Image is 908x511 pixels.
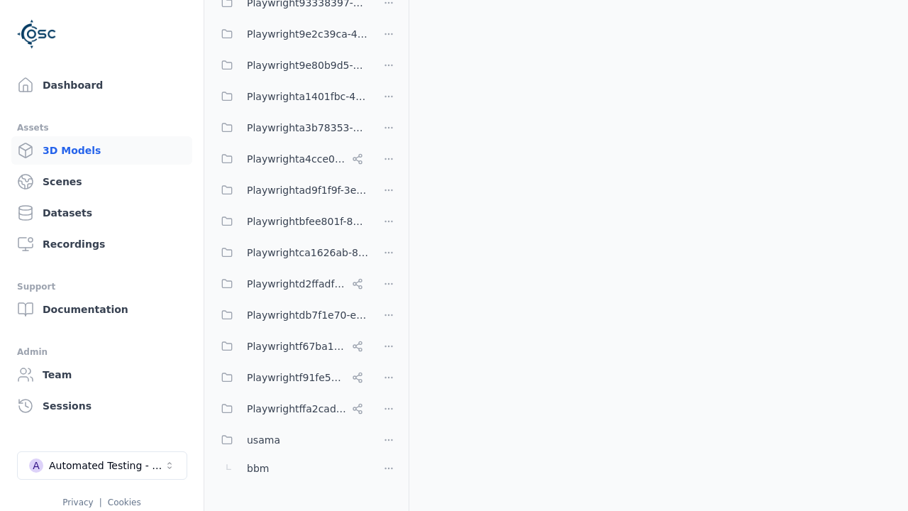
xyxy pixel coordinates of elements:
button: Select a workspace [17,451,187,480]
a: Documentation [11,295,192,324]
span: bbm [247,460,269,477]
span: Playwrighta4cce06a-a8e6-4c0d-bfc1-93e8d78d750a [247,150,346,167]
button: Playwrighta3b78353-5999-46c5-9eab-70007203469a [213,114,369,142]
a: 3D Models [11,136,192,165]
span: Playwrightbfee801f-8be1-42a6-b774-94c49e43b650 [247,213,369,230]
span: Playwrightf91fe523-dd75-44f3-a953-451f6070cb42 [247,369,346,386]
a: Cookies [108,498,141,507]
button: Playwrightdb7f1e70-e54d-4da7-b38d-464ac70cc2ba [213,301,369,329]
button: bbm [213,454,369,483]
span: Playwrightd2ffadf0-c973-454c-8fcf-dadaeffcb802 [247,275,346,292]
a: Privacy [62,498,93,507]
button: Playwright9e2c39ca-48c3-4c03-98f4-0435f3624ea6 [213,20,369,48]
span: Playwrightdb7f1e70-e54d-4da7-b38d-464ac70cc2ba [247,307,369,324]
div: Automated Testing - Playwright [49,458,164,473]
button: Playwrightf67ba199-386a-42d1-aebc-3b37e79c7296 [213,332,369,361]
span: Playwrightca1626ab-8cec-4ddc-b85a-2f9392fe08d1 [247,244,369,261]
a: Team [11,361,192,389]
span: Playwrightffa2cad8-0214-4c2f-a758-8e9593c5a37e [247,400,346,417]
button: Playwrightffa2cad8-0214-4c2f-a758-8e9593c5a37e [213,395,369,423]
button: Playwrightad9f1f9f-3e6a-4231-8f19-c506bf64a382 [213,176,369,204]
a: Scenes [11,167,192,196]
button: Playwrightca1626ab-8cec-4ddc-b85a-2f9392fe08d1 [213,238,369,267]
button: Playwrightd2ffadf0-c973-454c-8fcf-dadaeffcb802 [213,270,369,298]
a: Datasets [11,199,192,227]
span: Playwright9e2c39ca-48c3-4c03-98f4-0435f3624ea6 [247,26,369,43]
span: | [99,498,102,507]
button: Playwrightf91fe523-dd75-44f3-a953-451f6070cb42 [213,363,369,392]
a: Recordings [11,230,192,258]
button: Playwrighta1401fbc-43d7-48dd-a309-be935d99d708 [213,82,369,111]
button: Playwrighta4cce06a-a8e6-4c0d-bfc1-93e8d78d750a [213,145,369,173]
div: Admin [17,344,187,361]
img: Logo [17,14,57,54]
a: Sessions [11,392,192,420]
span: usama [247,432,280,449]
a: Dashboard [11,71,192,99]
span: Playwrightad9f1f9f-3e6a-4231-8f19-c506bf64a382 [247,182,369,199]
div: Assets [17,119,187,136]
span: Playwright9e80b9d5-ab0b-4e8f-a3de-da46b25b8298 [247,57,369,74]
div: A [29,458,43,473]
span: Playwrightf67ba199-386a-42d1-aebc-3b37e79c7296 [247,338,346,355]
button: Playwright9e80b9d5-ab0b-4e8f-a3de-da46b25b8298 [213,51,369,79]
button: Playwrightbfee801f-8be1-42a6-b774-94c49e43b650 [213,207,369,236]
span: Playwrighta3b78353-5999-46c5-9eab-70007203469a [247,119,369,136]
div: Support [17,278,187,295]
button: usama [213,426,369,454]
span: Playwrighta1401fbc-43d7-48dd-a309-be935d99d708 [247,88,369,105]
